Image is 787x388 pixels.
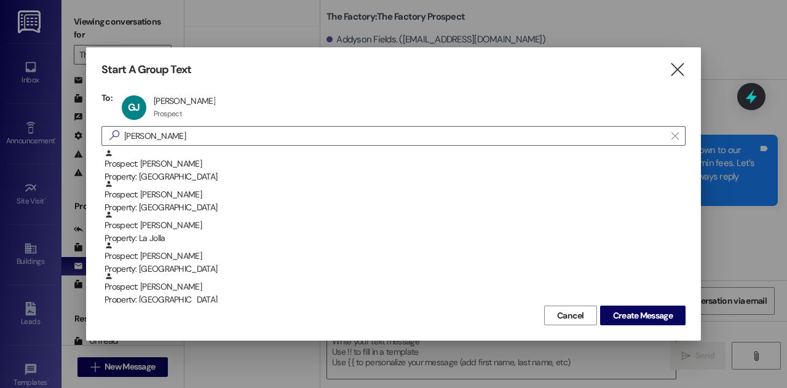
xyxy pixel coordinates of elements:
[105,263,686,275] div: Property: [GEOGRAPHIC_DATA]
[101,92,113,103] h3: To:
[105,170,686,183] div: Property: [GEOGRAPHIC_DATA]
[105,272,686,307] div: Prospect: [PERSON_NAME]
[128,101,140,114] span: GJ
[105,232,686,245] div: Property: La Jolla
[557,309,584,322] span: Cancel
[105,149,686,184] div: Prospect: [PERSON_NAME]
[544,306,597,325] button: Cancel
[105,210,686,245] div: Prospect: [PERSON_NAME]
[154,109,182,119] div: Prospect
[101,241,686,272] div: Prospect: [PERSON_NAME]Property: [GEOGRAPHIC_DATA]
[101,180,686,210] div: Prospect: [PERSON_NAME]Property: [GEOGRAPHIC_DATA]
[669,63,686,76] i: 
[105,293,686,306] div: Property: [GEOGRAPHIC_DATA]
[105,201,686,214] div: Property: [GEOGRAPHIC_DATA]
[101,272,686,303] div: Prospect: [PERSON_NAME]Property: [GEOGRAPHIC_DATA]
[105,129,124,142] i: 
[105,180,686,215] div: Prospect: [PERSON_NAME]
[101,149,686,180] div: Prospect: [PERSON_NAME]Property: [GEOGRAPHIC_DATA]
[154,95,215,106] div: [PERSON_NAME]
[105,241,686,276] div: Prospect: [PERSON_NAME]
[600,306,686,325] button: Create Message
[124,127,665,145] input: Search for any contact or apartment
[101,210,686,241] div: Prospect: [PERSON_NAME]Property: La Jolla
[101,63,191,77] h3: Start A Group Text
[613,309,673,322] span: Create Message
[665,127,685,145] button: Clear text
[671,131,678,141] i: 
